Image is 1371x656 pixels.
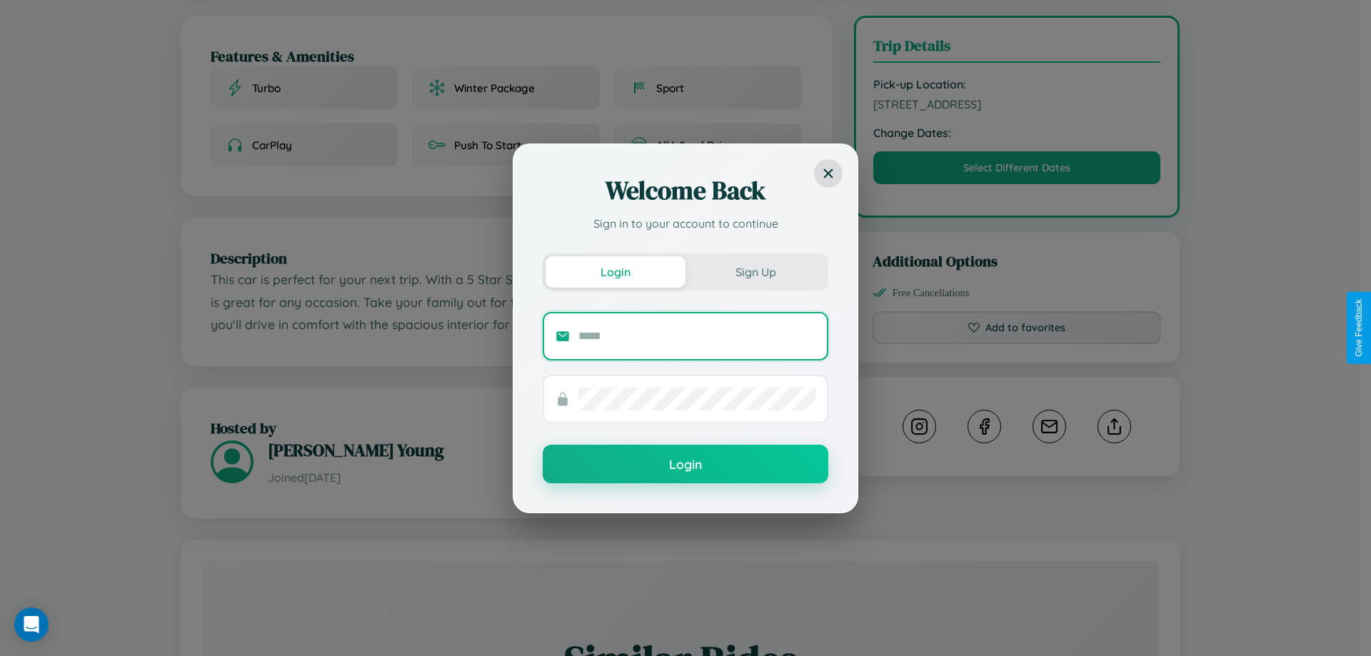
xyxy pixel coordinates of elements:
h2: Welcome Back [543,173,828,208]
button: Login [546,256,685,288]
button: Sign Up [685,256,825,288]
div: Give Feedback [1354,299,1364,357]
p: Sign in to your account to continue [543,215,828,232]
button: Login [543,445,828,483]
div: Open Intercom Messenger [14,607,49,642]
